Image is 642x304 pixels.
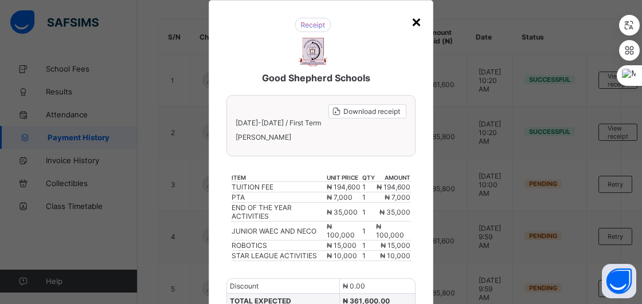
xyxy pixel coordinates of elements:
div: TUITION FEE [54,180,343,188]
span: ₦ 15,000 [327,241,357,250]
span: Discount [21,259,49,267]
span: ₦ 100,000 [327,222,355,239]
th: amount [483,172,586,180]
span: ₦ 0.00 [383,287,404,295]
span: [PERSON_NAME] [236,133,406,141]
span: Download receipt [343,107,400,116]
td: 1 [447,199,483,209]
th: unit price [326,173,362,182]
div: JUNIOR WAEC AND NECO [232,227,326,235]
span: ₦ 35,000 [327,208,358,216]
img: receipt.26f346b57495a98c98ef9b0bc63aa4d8.svg [302,18,338,32]
span: ₦ 0.00 [343,282,365,290]
td: 1 [447,180,483,189]
span: TOTAL EXPECTED [21,273,78,281]
span: ₦ 7,000 [344,190,369,198]
span: ₦ 35,000 [557,200,586,208]
div: ROBOTICS [232,241,326,250]
div: STAR LEAGUE ACTIVITIES [54,229,343,237]
span: ₦ 194,600 [344,180,377,188]
img: receipt.26f346b57495a98c98ef9b0bc63aa4d8.svg [295,18,331,32]
span: Download receipt [553,107,606,115]
th: unit price [343,172,447,180]
th: qty [447,172,483,180]
span: ₦ 194,600 [377,183,410,191]
span: [DATE]-[DATE] / First Term [27,118,106,126]
span: ₦ 10,000 [380,251,410,260]
span: Discount [230,282,259,290]
td: 1 [362,251,375,261]
td: 1 [447,228,483,238]
span: [PERSON_NAME] [27,132,613,140]
div: TUITION FEE [232,183,326,191]
span: ₦ 100,000 [344,210,377,218]
span: ₦ 7,000 [385,193,410,202]
span: ₦ 7,000 [561,190,586,198]
th: amount [375,173,411,182]
span: ₦ 100,000 [553,210,586,218]
div: PTA [232,193,326,202]
td: 1 [447,209,483,219]
div: END OF THE YEAR ACTIVITIES [54,200,343,208]
span: Previously Paid Amount [21,287,96,295]
div: × [411,11,422,31]
img: Good Shepherd Schools [299,38,327,66]
span: Good Shepherd Schools [262,72,370,84]
span: ₦ 100,000 [376,222,404,239]
span: ₦ 15,000 [381,241,410,250]
td: 1 [362,203,375,222]
div: ROBOTICS [54,219,343,227]
span: ₦ 35,000 [379,208,410,216]
th: item [231,173,326,182]
div: STAR LEAGUE ACTIVITIES [232,251,326,260]
span: [DATE]-[DATE] / First Term [236,119,321,127]
td: 1 [362,192,375,203]
td: 1 [362,222,375,240]
td: 1 [362,182,375,192]
th: qty [362,173,375,182]
div: END OF THE YEAR ACTIVITIES [232,203,326,220]
span: ₦ 0.00 [383,259,404,267]
td: 1 [447,189,483,199]
span: ₦ 194,600 [327,183,361,191]
button: Open asap [602,264,636,298]
span: ₦ 194,600 [553,180,586,188]
img: Good Shepherd Schools [306,38,334,66]
span: Good Shepherd Schools [273,72,373,83]
span: ₦ 7,000 [327,193,353,202]
div: JUNIOR WAEC AND NECO [54,210,343,218]
span: ₦ 15,000 [557,219,586,227]
span: ₦ 10,000 [327,251,357,260]
td: 1 [362,240,375,251]
span: ₦ 35,000 [344,200,373,208]
span: ₦ 15,000 [344,219,373,227]
span: ₦ 361,600.00 [383,273,426,281]
th: item [53,172,343,180]
div: PTA [54,190,343,198]
span: ₦ 10,000 [344,229,373,237]
span: ₦ 10,000 [557,229,586,237]
td: 1 [447,219,483,228]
